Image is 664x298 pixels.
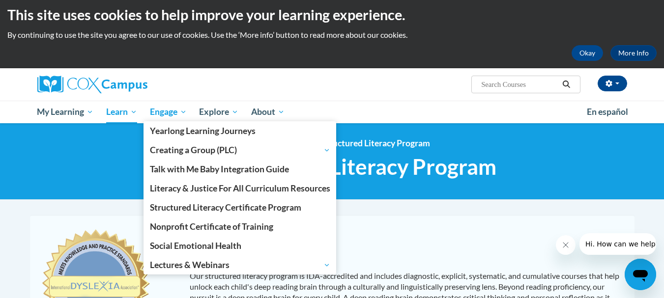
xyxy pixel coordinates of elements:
span: Structured Literacy Certificate Program [150,202,301,213]
div: Main menu [23,101,642,123]
button: Okay [572,45,603,61]
span: Creating a Group (PLC) [150,144,330,156]
span: Social Emotional Health [150,241,241,251]
button: Search [559,79,574,90]
a: Social Emotional Health [144,236,337,255]
span: Learn [106,106,137,118]
a: Lectures & Webinars [144,256,337,274]
a: Yearlong Learning Journeys [144,121,337,140]
iframe: Button to launch messaging window [625,259,656,290]
span: Explore [199,106,238,118]
a: Creating a Group (PLC) [144,141,337,160]
a: Talk with Me Baby Integration Guide [144,160,337,179]
a: Literacy & Justice For All Curriculum Resources [144,179,337,198]
span: My Learning [37,106,93,118]
a: Structured Literacy Certificate Program [144,198,337,217]
img: Cox Campus [37,76,147,93]
a: Nonprofit Certificate of Training [144,217,337,236]
a: Cox Campus [37,76,224,93]
a: PK-5 Structured Literacy Program [301,138,430,148]
iframe: Message from company [579,233,656,255]
a: Explore [193,101,245,123]
span: Engage [150,106,187,118]
span: Hi. How can we help? [6,7,80,15]
span: About [251,106,285,118]
a: About [245,101,291,123]
span: Lectures & Webinars [150,259,330,271]
p: By continuing to use the site you agree to our use of cookies. Use the ‘More info’ button to read... [7,29,657,40]
a: More Info [610,45,657,61]
span: Literacy & Justice For All Curriculum Resources [150,183,330,193]
span: Talk with Me Baby Integration Guide [150,164,289,174]
button: Account Settings [598,76,627,91]
span: Yearlong Learning Journeys [150,126,256,136]
a: Learn [100,101,144,123]
h2: This site uses cookies to help improve your learning experience. [7,5,657,25]
span: Nonprofit Certificate of Training [150,221,273,232]
a: Engage [144,101,193,123]
span: En español [587,107,628,117]
a: En español [580,102,635,122]
iframe: Close message [556,235,576,255]
a: My Learning [31,101,100,123]
input: Search Courses [480,79,559,90]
